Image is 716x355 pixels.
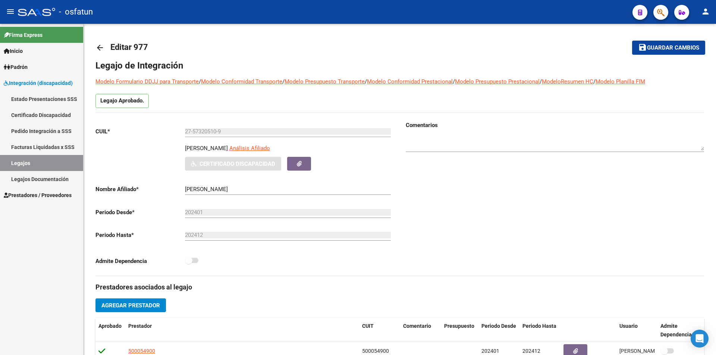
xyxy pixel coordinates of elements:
p: CUIL [95,127,185,136]
p: [PERSON_NAME] [185,144,228,152]
datatable-header-cell: Prestador [125,318,359,343]
p: Admite Dependencia [95,257,185,265]
h1: Legajo de Integración [95,60,704,72]
datatable-header-cell: CUIT [359,318,400,343]
p: Periodo Desde [95,208,185,216]
div: Open Intercom Messenger [691,330,709,348]
a: Modelo Presupuesto Transporte [285,78,365,85]
datatable-header-cell: Presupuesto [441,318,478,343]
button: Agregar Prestador [95,298,166,312]
a: Modelo Formulario DDJJ para Transporte [95,78,199,85]
button: Guardar cambios [632,41,705,54]
a: Modelo Planilla FIM [596,78,645,85]
p: Legajo Aprobado. [95,94,149,108]
span: Integración (discapacidad) [4,79,73,87]
span: Usuario [619,323,638,329]
span: 202401 [481,348,499,354]
span: Agregar Prestador [101,302,160,309]
datatable-header-cell: Admite Dependencia [657,318,698,343]
span: Firma Express [4,31,43,39]
datatable-header-cell: Usuario [616,318,657,343]
span: Inicio [4,47,23,55]
datatable-header-cell: Comentario [400,318,441,343]
span: 500054900 [362,348,389,354]
a: Modelo Conformidad Transporte [201,78,282,85]
p: Nombre Afiliado [95,185,185,193]
button: Certificado Discapacidad [185,157,281,171]
mat-icon: person [701,7,710,16]
span: Prestador [128,323,152,329]
datatable-header-cell: Aprobado [95,318,125,343]
span: Comentario [403,323,431,329]
span: Periodo Desde [481,323,516,329]
mat-icon: save [638,43,647,52]
a: Modelo Conformidad Prestacional [367,78,453,85]
h3: Comentarios [406,121,704,129]
span: Presupuesto [444,323,474,329]
h3: Prestadores asociados al legajo [95,282,704,292]
a: Modelo Presupuesto Prestacional [455,78,540,85]
p: Periodo Hasta [95,231,185,239]
mat-icon: arrow_back [95,43,104,52]
span: [PERSON_NAME] [DATE] [619,348,678,354]
span: Certificado Discapacidad [200,161,275,167]
span: Guardar cambios [647,45,699,51]
span: Prestadores / Proveedores [4,191,72,199]
span: Aprobado [98,323,122,329]
a: ModeloResumen HC [542,78,593,85]
span: Editar 977 [110,42,148,52]
span: Admite Dependencia [660,323,692,337]
span: 500054900 [128,348,155,354]
span: CUIT [362,323,374,329]
datatable-header-cell: Periodo Desde [478,318,519,343]
span: 202412 [522,348,540,354]
datatable-header-cell: Periodo Hasta [519,318,560,343]
span: Periodo Hasta [522,323,556,329]
span: Análisis Afiliado [229,145,270,152]
mat-icon: menu [6,7,15,16]
span: Padrón [4,63,28,71]
span: - osfatun [59,4,93,20]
